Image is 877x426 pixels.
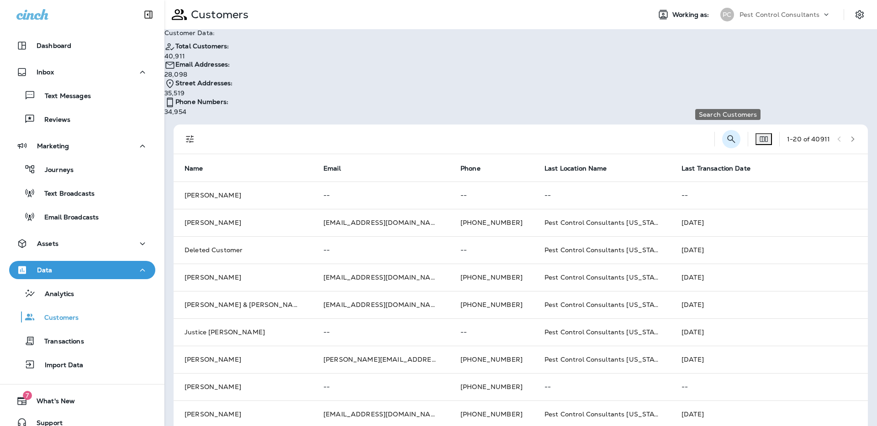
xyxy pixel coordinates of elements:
[544,301,665,309] span: Pest Control Consultants [US_STATE]
[9,137,155,155] button: Marketing
[164,89,232,97] p: 35,519
[37,240,58,247] p: Assets
[323,383,438,390] p: --
[671,318,868,346] td: [DATE]
[544,410,665,418] span: Pest Control Consultants [US_STATE]
[27,397,75,408] span: What's New
[175,60,230,68] span: Email Addresses:
[323,192,438,199] p: --
[323,328,438,336] p: --
[37,266,53,274] p: Data
[175,79,232,87] span: Street Addresses:
[164,52,232,60] p: 40,911
[323,246,438,254] p: --
[672,11,711,19] span: Working as:
[181,130,199,148] button: Filters
[671,346,868,373] td: [DATE]
[671,236,868,264] td: [DATE]
[9,207,155,226] button: Email Broadcasts
[312,346,449,373] td: [PERSON_NAME][EMAIL_ADDRESS][PERSON_NAME][DOMAIN_NAME]
[37,68,54,76] p: Inbox
[9,109,155,129] button: Reviews
[544,273,665,281] span: Pest Control Consultants [US_STATE]
[323,164,353,172] span: Email
[164,29,232,36] p: Customer Data:
[187,8,248,21] p: Customers
[449,346,534,373] td: [PHONE_NUMBER]
[23,391,32,400] span: 7
[9,160,155,179] button: Journeys
[544,355,665,364] span: Pest Control Consultants [US_STATE]
[175,42,229,50] span: Total Customers:
[449,291,534,318] td: [PHONE_NUMBER]
[460,165,481,172] span: Phone
[9,261,155,279] button: Data
[174,346,312,373] td: [PERSON_NAME]
[460,192,523,199] p: --
[544,164,619,172] span: Last Location Name
[35,190,95,198] p: Text Broadcasts
[9,86,155,105] button: Text Messages
[682,192,857,199] p: --
[35,213,99,222] p: Email Broadcasts
[671,209,868,236] td: [DATE]
[851,6,868,23] button: Settings
[35,338,84,346] p: Transactions
[174,318,312,346] td: Justice [PERSON_NAME]
[460,246,523,254] p: --
[787,135,830,143] div: 1 - 20 of 40911
[9,392,155,410] button: 7What's New
[740,11,819,18] p: Pest Control Consultants
[720,8,734,21] div: PC
[323,165,341,172] span: Email
[36,92,91,101] p: Text Messages
[36,361,84,370] p: Import Data
[449,264,534,291] td: [PHONE_NUMBER]
[35,314,79,322] p: Customers
[755,133,772,145] button: Edit Fields
[174,264,312,291] td: [PERSON_NAME]
[544,218,665,227] span: Pest Control Consultants [US_STATE]
[174,236,312,264] td: Deleted Customer
[9,183,155,203] button: Text Broadcasts
[9,234,155,253] button: Assets
[544,246,665,254] span: Pest Control Consultants [US_STATE]
[312,264,449,291] td: [EMAIL_ADDRESS][DOMAIN_NAME]
[185,164,215,172] span: Name
[460,164,492,172] span: Phone
[175,98,228,106] span: Phone Numbers:
[174,291,312,318] td: [PERSON_NAME] & [PERSON_NAME]
[174,373,312,400] td: [PERSON_NAME]
[695,109,761,120] div: Search Customers
[544,383,660,390] p: --
[35,116,70,125] p: Reviews
[682,165,750,172] span: Last Transaction Date
[136,5,161,24] button: Collapse Sidebar
[9,307,155,327] button: Customers
[164,71,232,78] p: 28,098
[37,42,71,49] p: Dashboard
[36,290,74,299] p: Analytics
[449,209,534,236] td: [PHONE_NUMBER]
[682,383,857,390] p: --
[544,328,665,336] span: Pest Control Consultants [US_STATE]
[9,284,155,303] button: Analytics
[671,291,868,318] td: [DATE]
[9,63,155,81] button: Inbox
[9,331,155,350] button: Transactions
[544,165,607,172] span: Last Location Name
[164,108,232,115] p: 34,954
[722,130,740,148] button: Search Customers
[37,142,69,150] p: Marketing
[174,182,312,209] td: [PERSON_NAME]
[9,355,155,374] button: Import Data
[312,291,449,318] td: [EMAIL_ADDRESS][DOMAIN_NAME]
[9,36,155,55] button: Dashboard
[671,264,868,291] td: [DATE]
[36,166,74,175] p: Journeys
[449,373,534,400] td: [PHONE_NUMBER]
[174,209,312,236] td: [PERSON_NAME]
[682,164,762,172] span: Last Transaction Date
[544,192,660,199] p: --
[185,165,203,172] span: Name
